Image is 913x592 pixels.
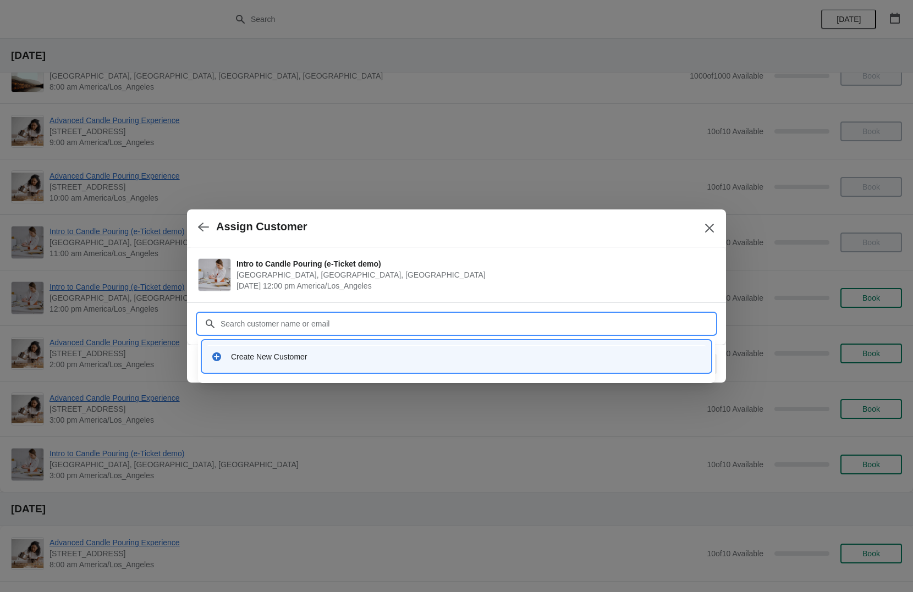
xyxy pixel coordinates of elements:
span: [GEOGRAPHIC_DATA], [GEOGRAPHIC_DATA], [GEOGRAPHIC_DATA] [237,269,710,280]
span: [DATE] 12:00 pm America/Los_Angeles [237,280,710,291]
span: Intro to Candle Pouring (e-Ticket demo) [237,258,710,269]
div: Create New Customer [231,351,702,362]
h2: Assign Customer [216,220,307,233]
input: Search customer name or email [220,314,715,334]
button: Close [700,218,719,238]
img: Intro to Candle Pouring (e-Ticket demo) | Seattle, WA, USA | August 13 | 12:00 pm America/Los_Ang... [199,259,230,291]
